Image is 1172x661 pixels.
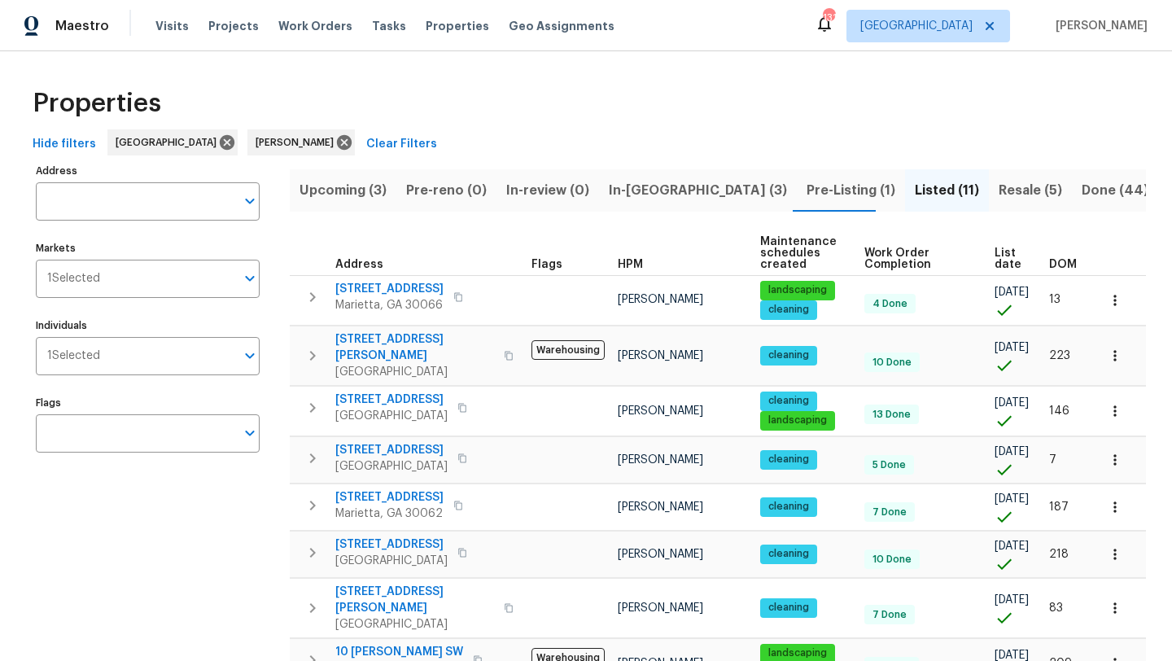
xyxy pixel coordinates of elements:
[618,602,703,614] span: [PERSON_NAME]
[618,259,643,270] span: HPM
[995,342,1029,353] span: [DATE]
[208,18,259,34] span: Projects
[531,259,562,270] span: Flags
[36,166,260,176] label: Address
[1049,602,1063,614] span: 83
[618,294,703,305] span: [PERSON_NAME]
[866,553,918,567] span: 10 Done
[866,408,917,422] span: 13 Done
[995,493,1029,505] span: [DATE]
[762,646,833,660] span: landscaping
[366,134,437,155] span: Clear Filters
[618,454,703,466] span: [PERSON_NAME]
[762,453,816,466] span: cleaning
[335,553,448,569] span: [GEOGRAPHIC_DATA]
[55,18,109,34] span: Maestro
[256,134,340,151] span: [PERSON_NAME]
[335,489,444,506] span: [STREET_ADDRESS]
[618,549,703,560] span: [PERSON_NAME]
[300,179,387,202] span: Upcoming (3)
[36,321,260,330] label: Individuals
[864,247,967,270] span: Work Order Completion
[762,348,816,362] span: cleaning
[406,179,487,202] span: Pre-reno (0)
[238,422,261,444] button: Open
[33,95,161,112] span: Properties
[762,414,833,427] span: landscaping
[1049,501,1069,513] span: 187
[760,236,837,270] span: Maintenance schedules created
[1082,179,1148,202] span: Done (44)
[1049,454,1056,466] span: 7
[278,18,352,34] span: Work Orders
[999,179,1062,202] span: Resale (5)
[915,179,979,202] span: Listed (11)
[335,297,444,313] span: Marietta, GA 30066
[1049,405,1069,417] span: 146
[506,179,589,202] span: In-review (0)
[807,179,895,202] span: Pre-Listing (1)
[238,267,261,290] button: Open
[335,259,383,270] span: Address
[866,458,912,472] span: 5 Done
[335,644,463,660] span: 10 [PERSON_NAME] SW
[995,594,1029,606] span: [DATE]
[335,408,448,424] span: [GEOGRAPHIC_DATA]
[335,616,494,633] span: [GEOGRAPHIC_DATA]
[335,281,444,297] span: [STREET_ADDRESS]
[995,446,1029,457] span: [DATE]
[509,18,614,34] span: Geo Assignments
[995,541,1029,552] span: [DATE]
[1049,259,1077,270] span: DOM
[335,458,448,475] span: [GEOGRAPHIC_DATA]
[335,442,448,458] span: [STREET_ADDRESS]
[372,20,406,32] span: Tasks
[995,247,1021,270] span: List date
[426,18,489,34] span: Properties
[26,129,103,160] button: Hide filters
[618,405,703,417] span: [PERSON_NAME]
[36,398,260,408] label: Flags
[762,547,816,561] span: cleaning
[116,134,223,151] span: [GEOGRAPHIC_DATA]
[995,397,1029,409] span: [DATE]
[531,340,605,360] span: Warehousing
[335,536,448,553] span: [STREET_ADDRESS]
[762,283,833,297] span: landscaping
[995,650,1029,661] span: [DATE]
[335,506,444,522] span: Marietta, GA 30062
[1049,18,1148,34] span: [PERSON_NAME]
[866,297,914,311] span: 4 Done
[335,364,494,380] span: [GEOGRAPHIC_DATA]
[33,134,96,155] span: Hide filters
[618,350,703,361] span: [PERSON_NAME]
[247,129,355,155] div: [PERSON_NAME]
[47,349,100,363] span: 1 Selected
[618,501,703,513] span: [PERSON_NAME]
[155,18,189,34] span: Visits
[107,129,238,155] div: [GEOGRAPHIC_DATA]
[762,601,816,615] span: cleaning
[238,344,261,367] button: Open
[47,272,100,286] span: 1 Selected
[335,392,448,408] span: [STREET_ADDRESS]
[238,190,261,212] button: Open
[335,331,494,364] span: [STREET_ADDRESS][PERSON_NAME]
[762,303,816,317] span: cleaning
[995,287,1029,298] span: [DATE]
[866,506,913,519] span: 7 Done
[823,10,834,26] div: 131
[866,608,913,622] span: 7 Done
[360,129,444,160] button: Clear Filters
[36,243,260,253] label: Markets
[335,584,494,616] span: [STREET_ADDRESS][PERSON_NAME]
[860,18,973,34] span: [GEOGRAPHIC_DATA]
[1049,549,1069,560] span: 218
[609,179,787,202] span: In-[GEOGRAPHIC_DATA] (3)
[1049,350,1070,361] span: 223
[762,500,816,514] span: cleaning
[762,394,816,408] span: cleaning
[866,356,918,370] span: 10 Done
[1049,294,1060,305] span: 13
